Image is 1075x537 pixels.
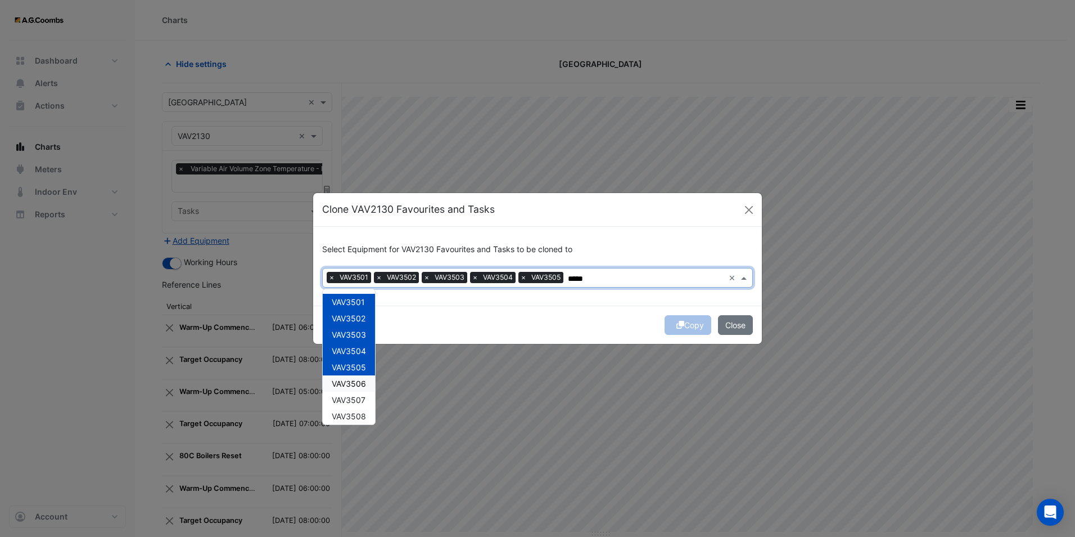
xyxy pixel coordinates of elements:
[432,272,467,283] span: VAV3503
[332,297,365,307] span: VAV3501
[322,245,753,254] h6: Select Equipment for VAV2130 Favourites and Tasks to be cloned to
[332,411,366,421] span: VAV3508
[332,395,365,405] span: VAV3507
[327,272,337,283] span: ×
[332,363,366,372] span: VAV3505
[480,272,516,283] span: VAV3504
[384,272,419,283] span: VAV3502
[529,272,563,283] span: VAV3505
[374,272,384,283] span: ×
[337,272,371,283] span: VAV3501
[332,314,365,323] span: VAV3502
[729,272,738,284] span: Clear
[332,379,366,388] span: VAV3506
[332,330,366,339] span: VAV3503
[332,346,366,356] span: VAV3504
[322,202,495,217] h5: Clone VAV2130 Favourites and Tasks
[1037,499,1064,526] div: Open Intercom Messenger
[718,315,753,335] button: Close
[470,272,480,283] span: ×
[422,272,432,283] span: ×
[322,289,376,425] ng-dropdown-panel: Options list
[740,202,757,218] button: Close
[518,272,529,283] span: ×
